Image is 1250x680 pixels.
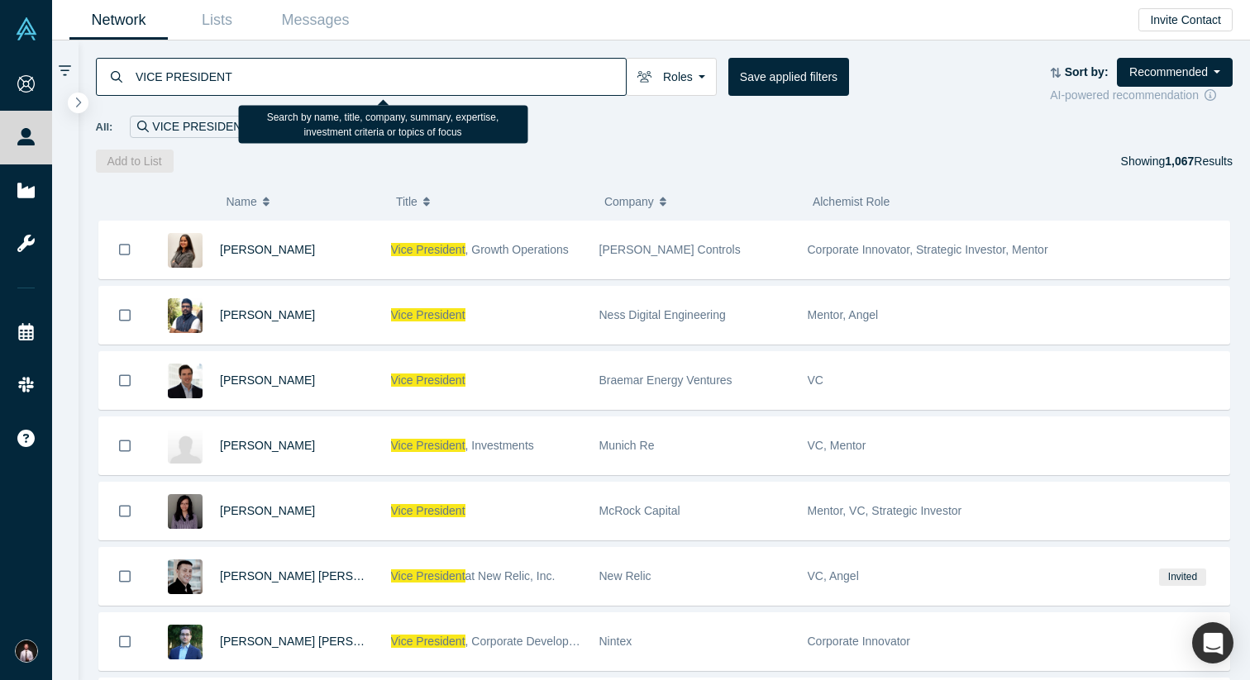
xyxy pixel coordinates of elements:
[220,439,315,452] a: [PERSON_NAME]
[168,364,203,398] img: Donald Tappan's Profile Image
[1159,568,1205,586] span: Invited
[391,373,465,387] span: Vice President
[599,635,632,648] span: Nintex
[465,439,534,452] span: , Investments
[220,569,413,583] a: [PERSON_NAME] [PERSON_NAME]
[168,429,203,464] img: Sidra Ahmed Lehar's Profile Image
[465,243,569,256] span: , Growth Operations
[1165,155,1194,168] strong: 1,067
[808,243,1048,256] span: Corporate Innovator, Strategic Investor, Mentor
[1121,150,1233,173] div: Showing
[808,373,823,387] span: VC
[220,504,315,517] a: [PERSON_NAME]
[599,373,732,387] span: Braemar Energy Ventures
[69,1,168,40] a: Network
[134,57,626,96] input: Search by name, title, company, summary, expertise, investment criteria or topics of focus
[99,548,150,605] button: Bookmark
[168,494,203,529] img: Ha Nguyen's Profile Image
[220,243,315,256] a: [PERSON_NAME]
[168,233,203,268] img: Prashanthi Sudhakar's Profile Image
[396,184,417,219] span: Title
[220,373,315,387] a: [PERSON_NAME]
[599,504,680,517] span: McRock Capital
[808,308,879,321] span: Mentor, Angel
[808,635,911,648] span: Corporate Innovator
[599,439,655,452] span: Munich Re
[168,298,203,333] img: Sujay Kumar's Profile Image
[168,1,266,40] a: Lists
[391,504,465,517] span: Vice President
[15,17,38,40] img: Alchemist Vault Logo
[1117,58,1233,87] button: Recommended
[1165,155,1233,168] span: Results
[396,184,587,219] button: Title
[220,308,315,321] a: [PERSON_NAME]
[99,613,150,670] button: Bookmark
[226,184,256,219] span: Name
[808,569,859,583] span: VC, Angel
[1050,87,1233,104] div: AI-powered recommendation
[808,439,866,452] span: VC, Mentor
[391,439,465,452] span: Vice President
[130,116,268,138] div: VICE PRESIDENT
[99,483,150,540] button: Bookmark
[465,569,556,583] span: at New Relic, Inc.
[599,569,651,583] span: New Relic
[391,308,465,321] span: Vice President
[391,569,465,583] span: Vice President
[99,417,150,474] button: Bookmark
[465,635,594,648] span: , Corporate Development
[808,504,962,517] span: Mentor, VC, Strategic Investor
[249,117,261,136] button: Remove Filter
[1138,8,1233,31] button: Invite Contact
[168,625,203,659] img: Baran Erkel's Profile Image
[99,352,150,409] button: Bookmark
[226,184,379,219] button: Name
[99,221,150,278] button: Bookmark
[168,559,203,594] img: Jean-Philippe Emelie Marcos's Profile Image
[604,184,654,219] span: Company
[220,635,413,648] a: [PERSON_NAME] [PERSON_NAME]
[599,243,741,256] span: [PERSON_NAME] Controls
[391,635,465,648] span: Vice President
[626,58,717,96] button: Roles
[15,640,38,663] img: Denis Vurdov's Account
[728,58,849,96] button: Save applied filters
[99,287,150,344] button: Bookmark
[96,150,174,173] button: Add to List
[604,184,795,219] button: Company
[96,119,113,136] span: All:
[599,308,726,321] span: Ness Digital Engineering
[391,243,465,256] span: Vice President
[813,195,890,208] span: Alchemist Role
[1065,65,1109,78] strong: Sort by:
[266,1,365,40] a: Messages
